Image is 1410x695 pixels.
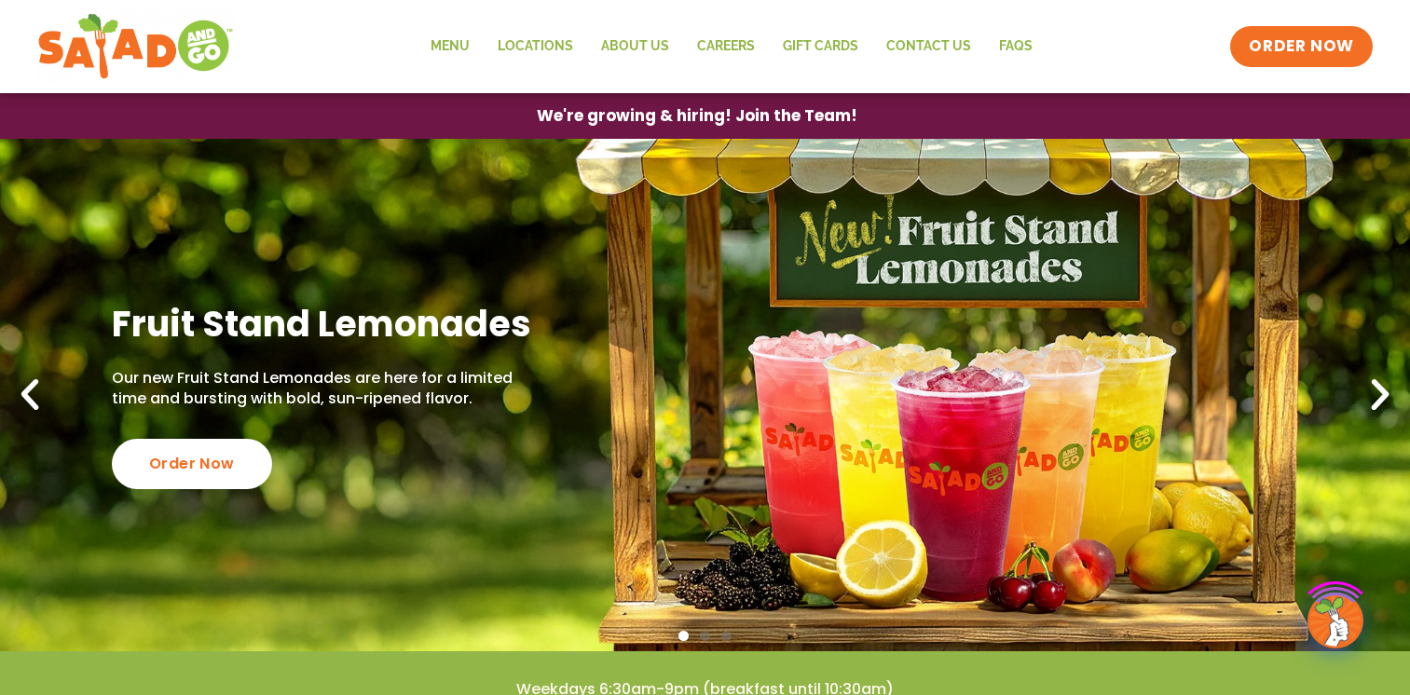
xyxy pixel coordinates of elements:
p: Our new Fruit Stand Lemonades are here for a limited time and bursting with bold, sun-ripened fla... [112,368,541,410]
span: We're growing & hiring! Join the Team! [537,108,857,124]
div: Previous slide [9,375,50,416]
a: About Us [587,25,683,68]
a: Menu [417,25,484,68]
h2: Fruit Stand Lemonades [112,301,541,347]
a: Locations [484,25,587,68]
a: FAQs [985,25,1047,68]
a: Careers [683,25,769,68]
span: Go to slide 1 [678,631,689,641]
span: ORDER NOW [1249,35,1353,58]
nav: Menu [417,25,1047,68]
a: We're growing & hiring! Join the Team! [509,94,885,138]
a: Contact Us [872,25,985,68]
div: Next slide [1360,375,1401,416]
a: GIFT CARDS [769,25,872,68]
span: Go to slide 3 [721,631,732,641]
div: Order Now [112,439,272,489]
span: Go to slide 2 [700,631,710,641]
a: ORDER NOW [1230,26,1372,67]
img: new-SAG-logo-768×292 [37,9,234,84]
